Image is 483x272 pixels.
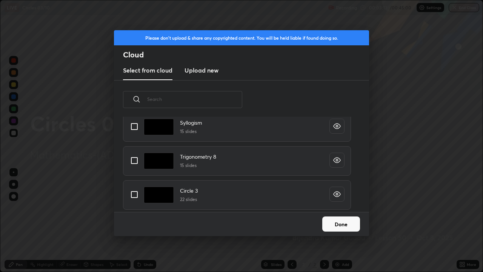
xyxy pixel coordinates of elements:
[144,119,174,135] img: 1757674917ZHZD7V.pdf
[147,83,242,115] input: Search
[185,66,218,75] h3: Upload new
[123,66,172,75] h3: Select from cloud
[114,117,360,212] div: grid
[180,119,202,127] h4: Syllogism
[114,30,369,45] div: Please don't upload & share any copyrighted content. You will be held liable if found doing so.
[180,187,198,195] h4: Circle 3
[180,153,216,161] h4: Trigonometry 8
[144,187,174,203] img: 1759918725CVP40S.pdf
[144,153,174,169] img: 1759918725R8HLCE.pdf
[123,50,369,60] h2: Cloud
[180,196,198,203] h5: 22 slides
[180,128,202,135] h5: 15 slides
[180,162,216,169] h5: 15 slides
[322,216,360,232] button: Done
